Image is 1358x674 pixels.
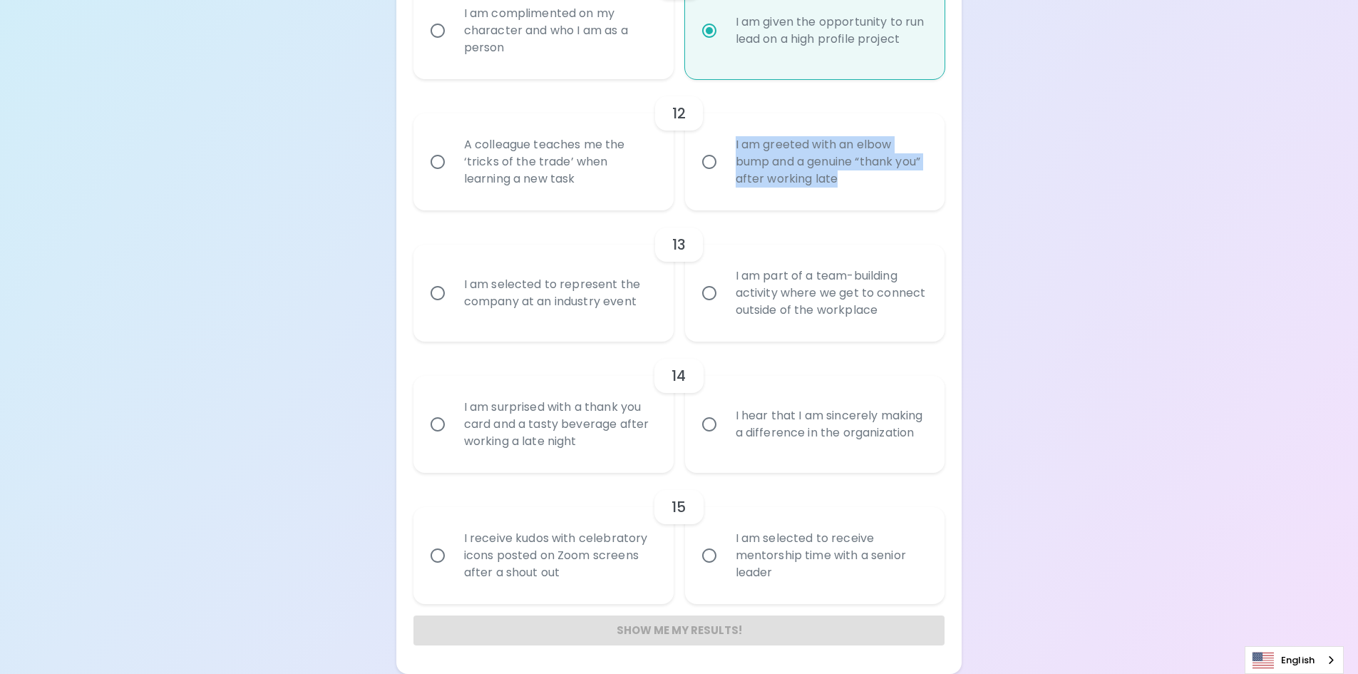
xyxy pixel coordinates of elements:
[413,342,945,473] div: choice-group-check
[413,210,945,342] div: choice-group-check
[413,79,945,210] div: choice-group-check
[453,119,666,205] div: A colleague teaches me the ‘tricks of the trade’ when learning a new task
[724,390,937,459] div: I hear that I am sincerely making a difference in the organization
[413,473,945,604] div: choice-group-check
[1245,647,1343,673] a: English
[724,250,937,336] div: I am part of a team-building activity where we get to connect outside of the workplace
[724,513,937,598] div: I am selected to receive mentorship time with a senior leader
[672,364,686,387] h6: 14
[672,496,686,519] h6: 15
[672,233,686,256] h6: 13
[1245,646,1344,674] aside: Language selected: English
[453,259,666,327] div: I am selected to represent the company at an industry event
[1245,646,1344,674] div: Language
[724,119,937,205] div: I am greeted with an elbow bump and a genuine “thank you” after working late
[672,102,686,125] h6: 12
[453,382,666,467] div: I am surprised with a thank you card and a tasty beverage after working a late night
[453,513,666,598] div: I receive kudos with celebratory icons posted on Zoom screens after a shout out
